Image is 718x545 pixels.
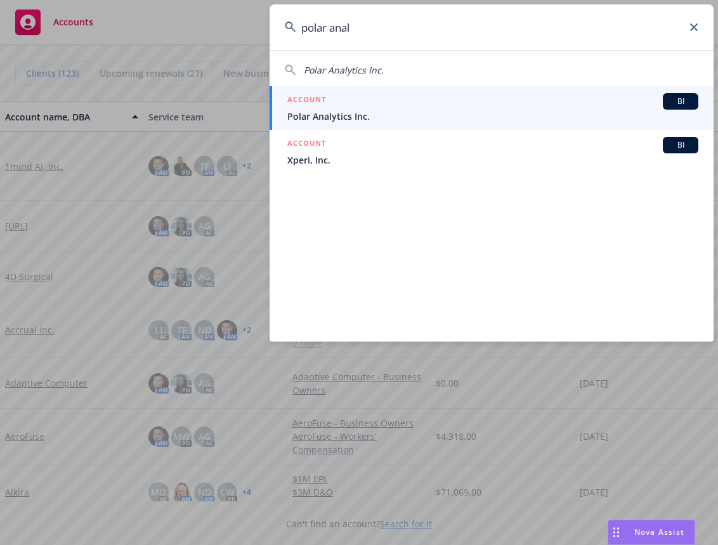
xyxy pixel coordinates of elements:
[634,527,684,537] span: Nova Assist
[608,520,624,544] div: Drag to move
[304,64,384,76] span: Polar Analytics Inc.
[287,153,698,167] span: Xperi, Inc.
[668,139,693,151] span: BI
[287,137,326,152] h5: ACCOUNT
[608,520,695,545] button: Nova Assist
[270,86,714,130] a: ACCOUNTBIPolar Analytics Inc.
[270,4,714,50] input: Search...
[287,110,698,123] span: Polar Analytics Inc.
[270,130,714,174] a: ACCOUNTBIXperi, Inc.
[287,93,326,108] h5: ACCOUNT
[668,96,693,107] span: BI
